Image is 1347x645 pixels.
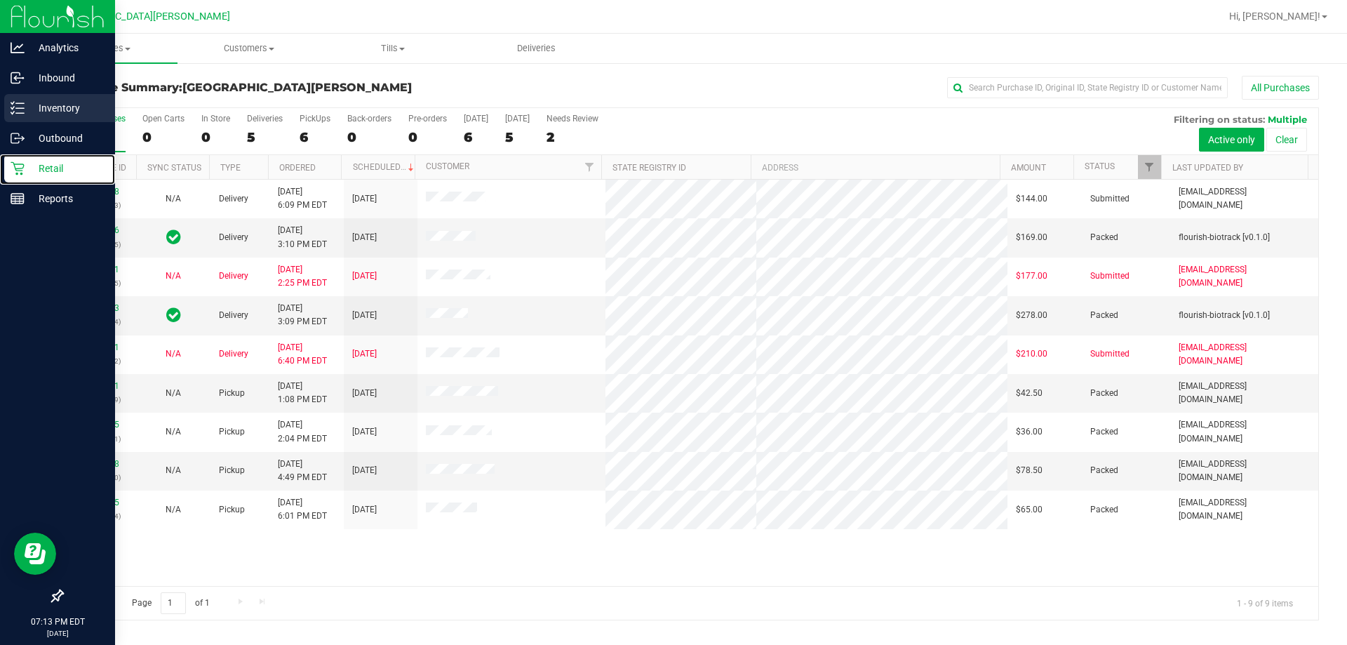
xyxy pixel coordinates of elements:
[1266,128,1307,152] button: Clear
[1016,270,1047,283] span: $177.00
[166,464,181,477] button: N/A
[219,425,245,439] span: Pickup
[426,161,469,171] a: Customer
[352,387,377,400] span: [DATE]
[1016,503,1043,517] span: $65.00
[352,192,377,206] span: [DATE]
[62,81,481,94] h3: Purchase Summary:
[352,503,377,517] span: [DATE]
[219,387,245,400] span: Pickup
[353,162,417,172] a: Scheduled
[1090,464,1118,477] span: Packed
[25,39,109,56] p: Analytics
[247,129,283,145] div: 5
[1011,163,1046,173] a: Amount
[1090,231,1118,244] span: Packed
[25,190,109,207] p: Reports
[547,129,598,145] div: 2
[1179,341,1310,368] span: [EMAIL_ADDRESS][DOMAIN_NAME]
[247,114,283,124] div: Deliveries
[1016,192,1047,206] span: $144.00
[1016,347,1047,361] span: $210.00
[279,163,316,173] a: Ordered
[1174,114,1265,125] span: Filtering on status:
[177,34,321,63] a: Customers
[464,129,488,145] div: 6
[300,114,330,124] div: PickUps
[14,533,56,575] iframe: Resource center
[352,270,377,283] span: [DATE]
[25,69,109,86] p: Inbound
[352,425,377,439] span: [DATE]
[408,114,447,124] div: Pre-orders
[498,42,575,55] span: Deliveries
[120,592,221,614] span: Page of 1
[1090,387,1118,400] span: Packed
[464,34,608,63] a: Deliveries
[166,305,181,325] span: In Sync
[80,265,119,274] a: 11809291
[278,263,327,290] span: [DATE] 2:25 PM EDT
[201,114,230,124] div: In Store
[1090,347,1130,361] span: Submitted
[278,496,327,523] span: [DATE] 6:01 PM EDT
[182,81,412,94] span: [GEOGRAPHIC_DATA][PERSON_NAME]
[11,192,25,206] inline-svg: Reports
[166,387,181,400] button: N/A
[300,129,330,145] div: 6
[1179,185,1310,212] span: [EMAIL_ADDRESS][DOMAIN_NAME]
[166,349,181,359] span: Not Applicable
[352,231,377,244] span: [DATE]
[80,420,119,430] a: 11823405
[80,225,119,235] a: 11801506
[1179,458,1310,484] span: [EMAIL_ADDRESS][DOMAIN_NAME]
[80,343,119,352] a: 11822581
[166,465,181,475] span: Not Applicable
[25,130,109,147] p: Outbound
[11,131,25,145] inline-svg: Outbound
[219,503,245,517] span: Pickup
[347,129,391,145] div: 0
[1229,11,1320,22] span: Hi, [PERSON_NAME]!
[11,161,25,175] inline-svg: Retail
[142,114,185,124] div: Open Carts
[220,163,241,173] a: Type
[408,129,447,145] div: 0
[80,381,119,391] a: 11822911
[80,303,119,313] a: 11818943
[1090,309,1118,322] span: Packed
[1179,418,1310,445] span: [EMAIL_ADDRESS][DOMAIN_NAME]
[352,309,377,322] span: [DATE]
[278,341,327,368] span: [DATE] 6:40 PM EDT
[80,459,119,469] a: 11824648
[1179,231,1270,244] span: flourish-biotrack [v0.1.0]
[1090,270,1130,283] span: Submitted
[278,185,327,212] span: [DATE] 6:09 PM EDT
[1090,192,1130,206] span: Submitted
[219,309,248,322] span: Delivery
[278,302,327,328] span: [DATE] 3:09 PM EDT
[278,418,327,445] span: [DATE] 2:04 PM EDT
[464,114,488,124] div: [DATE]
[1179,309,1270,322] span: flourish-biotrack [v0.1.0]
[1172,163,1243,173] a: Last Updated By
[1179,380,1310,406] span: [EMAIL_ADDRESS][DOMAIN_NAME]
[612,163,686,173] a: State Registry ID
[80,187,119,197] a: 11825288
[219,231,248,244] span: Delivery
[1226,592,1304,613] span: 1 - 9 of 9 items
[751,155,1000,180] th: Address
[147,163,201,173] a: Sync Status
[219,464,245,477] span: Pickup
[219,270,248,283] span: Delivery
[25,100,109,117] p: Inventory
[219,347,248,361] span: Delivery
[1016,387,1043,400] span: $42.50
[178,42,321,55] span: Customers
[166,271,181,281] span: Not Applicable
[1199,128,1264,152] button: Active only
[352,347,377,361] span: [DATE]
[166,427,181,437] span: Not Applicable
[278,224,327,251] span: [DATE] 3:10 PM EDT
[219,192,248,206] span: Delivery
